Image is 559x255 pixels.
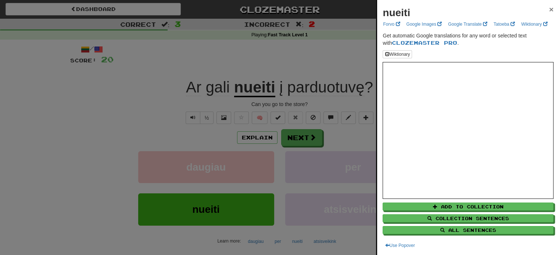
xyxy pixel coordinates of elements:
[381,20,402,28] a: Forvo
[446,20,490,28] a: Google Translate
[383,7,410,18] strong: nueiti
[491,20,517,28] a: Tatoeba
[404,20,444,28] a: Google Images
[383,241,417,249] button: Use Popover
[383,50,412,58] button: Wiktionary
[383,214,553,222] button: Collection Sentences
[392,40,457,46] a: Clozemaster Pro
[549,5,553,14] span: ×
[383,203,553,211] button: Add to Collection
[549,6,553,13] button: Close
[383,226,553,234] button: All Sentences
[519,20,549,28] a: Wiktionary
[383,32,553,47] p: Get automatic Google translations for any word or selected text with .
